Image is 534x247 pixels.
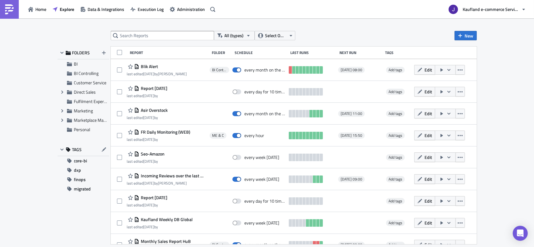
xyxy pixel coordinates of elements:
[414,65,435,75] button: Edit
[74,70,99,77] span: BI Controlling
[127,4,167,14] button: Execution Log
[167,4,208,14] button: Administration
[244,176,279,182] div: every week on Monday
[389,89,402,95] span: Add tags
[74,89,96,95] span: Direct Sales
[139,239,191,244] span: Monthly Sales Report HuB
[455,31,477,40] button: New
[143,115,154,121] time: 2025-08-20T11:38:11Z
[425,67,432,73] span: Edit
[244,198,286,204] div: every day for 10 times
[72,50,90,56] span: FOLDERS
[127,115,168,120] div: last edited by
[389,198,402,204] span: Add tags
[389,132,402,138] span: Add tags
[77,4,127,14] button: Data & Integrations
[389,154,402,160] span: Add tags
[139,151,165,157] span: Seo-Amazon
[425,198,432,204] span: Edit
[143,136,154,142] time: 2025-08-15T10:10:51Z
[139,217,193,222] span: Kaufland Weekly DB Global
[465,32,474,39] span: New
[244,67,286,73] div: every month on the 2nd
[212,50,231,55] div: Folder
[385,50,412,55] div: Tags
[386,67,405,73] span: Add tags
[225,32,244,39] span: All (types)
[139,64,158,69] span: Blik Alert
[177,6,205,12] span: Administration
[463,6,519,12] span: Kaufland e-commerce Services GmbH & Co. KG
[127,225,193,229] div: last edited by
[389,220,402,226] span: Add tags
[74,175,86,184] span: finops
[425,154,432,161] span: Edit
[414,174,435,184] button: Edit
[139,195,167,200] span: Report 2025-08-11
[414,196,435,206] button: Edit
[139,86,167,91] span: Report 2025-08-21
[214,31,255,40] button: All (types)
[127,137,190,142] div: last edited by
[4,4,14,14] img: PushMetrics
[244,155,279,160] div: every week on Wednesday
[513,226,528,241] div: Open Intercom Messenger
[74,79,107,86] span: Customer Service
[111,31,214,40] input: Search Reports
[414,131,435,140] button: Edit
[414,109,435,118] button: Edit
[290,50,336,55] div: Last Runs
[386,132,405,139] span: Add tags
[414,87,435,96] button: Edit
[74,117,123,123] span: Marketplace Management
[139,173,206,179] span: Incoming Reviews over the last week
[25,4,49,14] button: Home
[389,176,402,182] span: Add tags
[130,50,209,55] div: Report
[235,50,287,55] div: Schedule
[127,93,167,98] div: last edited by
[386,154,405,161] span: Add tags
[58,175,109,184] button: finops
[58,165,109,175] button: dxp
[58,156,109,165] button: core-bi
[386,198,405,204] span: Add tags
[425,110,432,117] span: Edit
[341,67,362,72] span: [DATE] 08:00
[339,50,382,55] div: Next Run
[127,203,167,207] div: last edited by
[74,107,93,114] span: Marketing
[74,126,90,133] span: Personal
[139,107,168,113] span: Asir Overstock
[386,176,405,182] span: Add tags
[255,31,295,40] button: Select Owner
[212,67,227,72] span: BI Controlling
[143,180,154,186] time: 2025-08-12T08:40:34Z
[143,158,154,164] time: 2025-08-12T10:16:04Z
[127,72,187,76] div: last edited by [PERSON_NAME]
[389,67,402,73] span: Add tags
[49,4,77,14] button: Explore
[143,71,154,77] time: 2025-08-21T12:38:51Z
[143,202,154,208] time: 2025-08-11T14:21:27Z
[244,89,286,95] div: every day for 10 times
[35,6,46,12] span: Home
[386,220,405,226] span: Add tags
[414,218,435,228] button: Edit
[425,176,432,182] span: Edit
[74,61,78,67] span: BI
[74,184,91,194] span: migrated
[244,111,286,116] div: every month on the 1st
[341,133,362,138] span: [DATE] 15:50
[74,98,114,105] span: Fulfilment Experience
[212,133,224,138] span: ME & C
[244,133,264,138] div: every hour
[74,156,87,165] span: core-bi
[143,224,154,230] time: 2025-08-20T08:11:47Z
[448,4,459,15] img: Avatar
[72,147,82,152] span: TAGS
